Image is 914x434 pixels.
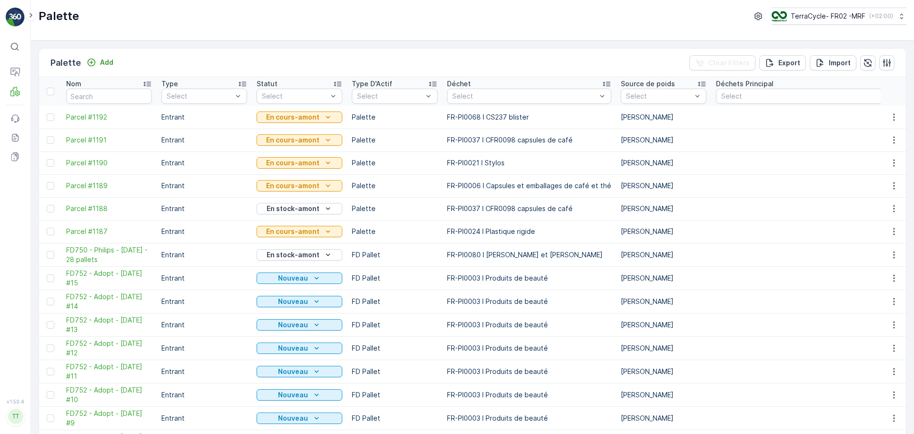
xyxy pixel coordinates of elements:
p: Nouveau [278,414,308,423]
button: TT [6,406,25,426]
button: En stock-amont [257,249,342,261]
a: FD752 - Adopt - 26.09.2025 #14 [66,292,152,311]
button: Nouveau [257,273,342,284]
p: Palette [352,181,437,191]
p: Entrant [161,204,247,213]
button: Nouveau [257,413,342,424]
p: Nom [66,79,81,89]
p: Palette [39,9,79,24]
div: Toggle Row Selected [47,182,54,190]
p: Palette [352,135,437,145]
p: FR-PI0080 I [PERSON_NAME] et [PERSON_NAME] [447,250,611,260]
a: Parcel #1189 [66,181,152,191]
div: Toggle Row Selected [47,344,54,352]
button: Export [759,55,806,71]
p: ( +02:00 ) [869,12,893,20]
a: Parcel #1192 [66,112,152,122]
p: Palette [50,56,81,70]
span: FD752 - Adopt - [DATE] #13 [66,315,152,334]
div: Toggle Row Selected [47,274,54,282]
p: Clear Filters [708,58,750,68]
a: Parcel #1187 [66,227,152,236]
p: [PERSON_NAME] [621,273,706,283]
p: Import [829,58,851,68]
span: FD750 - Philips - [DATE] - 28 pallets [66,245,152,264]
p: [PERSON_NAME] [621,158,706,168]
a: Parcel #1188 [66,204,152,213]
p: FD Pallet [352,343,437,353]
p: Entrant [161,227,247,236]
p: Entrant [161,250,247,260]
p: Palette [352,227,437,236]
p: [PERSON_NAME] [621,135,706,145]
p: FR-PI0003 I Produits de beauté [447,343,611,353]
p: Déchets Principal [716,79,774,89]
p: Entrant [161,320,247,330]
div: Toggle Row Selected [47,228,54,235]
button: Clear Filters [689,55,755,71]
button: En cours-amont [257,111,342,123]
button: Add [83,57,117,68]
p: Entrant [161,367,247,376]
div: Toggle Row Selected [47,298,54,305]
p: Entrant [161,297,247,306]
p: [PERSON_NAME] [621,204,706,213]
a: FD750 - Philips - 19.09.2025 - 28 pallets [66,245,152,264]
p: [PERSON_NAME] [621,297,706,306]
div: Toggle Row Selected [47,159,54,167]
button: Nouveau [257,366,342,377]
button: Nouveau [257,389,342,401]
p: [PERSON_NAME] [621,343,706,353]
p: Palette [352,204,437,213]
p: Entrant [161,135,247,145]
div: Toggle Row Selected [47,136,54,144]
p: [PERSON_NAME] [621,250,706,260]
p: En cours-amont [266,181,319,191]
p: FR-PI0024 I Plastique rigide [447,227,611,236]
p: Entrant [161,112,247,122]
button: En cours-amont [257,180,342,192]
p: FD Pallet [352,320,437,330]
p: Entrant [161,390,247,400]
p: FR-PI0003 I Produits de beauté [447,390,611,400]
a: FD752 - Adopt - 26.09.2025 #15 [66,269,152,288]
button: Nouveau [257,343,342,354]
button: En cours-amont [257,226,342,237]
p: [PERSON_NAME] [621,390,706,400]
button: En stock-amont [257,203,342,214]
button: Nouveau [257,296,342,307]
p: En stock-amont [267,204,319,213]
p: [PERSON_NAME] [621,414,706,423]
div: Toggle Row Selected [47,368,54,375]
p: Palette [352,158,437,168]
p: Select [452,91,596,101]
p: [PERSON_NAME] [621,227,706,236]
input: Search [66,89,152,104]
p: Palette [352,112,437,122]
a: Parcel #1191 [66,135,152,145]
p: FD Pallet [352,367,437,376]
p: [PERSON_NAME] [621,367,706,376]
p: Select [167,91,232,101]
p: Select [357,91,423,101]
a: FD752 - Adopt - 26.09.2025 #10 [66,385,152,404]
p: FR-PI0037 I CFR0098 capsules de café [447,204,611,213]
div: Toggle Row Selected [47,113,54,121]
img: terracycle.png [772,11,787,21]
p: Select [262,91,328,101]
p: FD Pallet [352,297,437,306]
button: Import [810,55,856,71]
p: Entrant [161,273,247,283]
button: En cours-amont [257,134,342,146]
p: [PERSON_NAME] [621,320,706,330]
p: Nouveau [278,297,308,306]
p: Nouveau [278,367,308,376]
p: FR-PI0021 I Stylos [447,158,611,168]
div: Toggle Row Selected [47,321,54,329]
p: Entrant [161,181,247,191]
p: FR-PI0037 I CFR0098 capsules de café [447,135,611,145]
p: En cours-amont [266,158,319,168]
